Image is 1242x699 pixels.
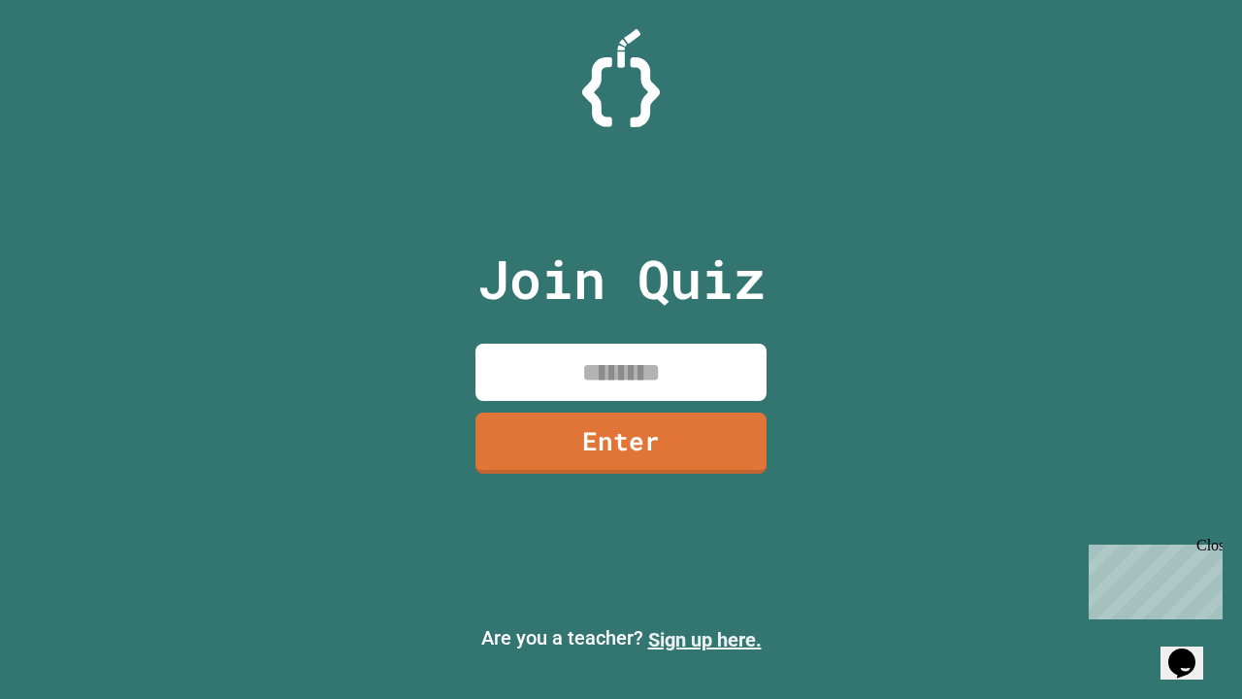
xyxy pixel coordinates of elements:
a: Enter [475,413,767,474]
iframe: chat widget [1160,621,1223,680]
iframe: chat widget [1081,537,1223,619]
img: Logo.svg [582,29,660,127]
p: Join Quiz [477,239,766,319]
div: Chat with us now!Close [8,8,134,123]
a: Sign up here. [648,628,762,651]
p: Are you a teacher? [16,623,1226,654]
